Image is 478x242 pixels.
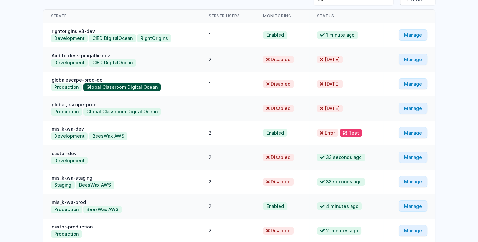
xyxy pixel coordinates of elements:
a: mis_kkwa-dev [51,126,85,132]
button: Development [51,34,88,42]
button: RightOrigins [137,34,171,42]
th: Server [43,10,201,23]
span: Error [317,129,338,137]
button: Test [340,129,362,137]
button: BeesWax AWS [83,206,122,213]
td: 1 [201,23,255,48]
a: globalescape-prod-do [51,77,103,83]
button: BeesWax AWS [89,132,127,140]
span: Disabled [263,105,294,112]
a: mis_kkwa-staging [51,175,93,181]
button: Staging [51,181,75,189]
span: 4 minutes ago [317,202,362,210]
a: castor-dev [51,151,77,156]
span: Enabled [263,202,287,210]
span: Enabled [263,129,287,137]
button: Production [51,108,82,116]
a: castor-production [51,224,93,229]
th: Server Users [201,10,255,23]
td: 1 [201,72,255,96]
span: 33 seconds ago [317,178,365,186]
a: Manage [399,176,427,187]
span: Disabled [263,154,294,161]
a: global_escape-prod [51,102,97,107]
span: Disabled [263,227,294,235]
button: BeesWax AWS [76,181,114,189]
span: 2 minutes ago [317,227,361,235]
a: Manage [399,200,427,212]
a: Manage [399,78,427,89]
button: Development [51,132,88,140]
button: Development [51,59,88,67]
a: Manage [399,54,427,65]
button: Global Classroom Digital Ocean [83,83,161,91]
span: Disabled [263,56,294,63]
a: Manage [399,103,427,114]
a: rightorigins_v3-dev [51,28,96,34]
span: 1 minute ago [317,31,358,39]
td: 2 [201,170,255,194]
a: Manage [399,152,427,163]
span: [DATE] [317,56,343,63]
a: Auditordesk-pragathi-dev [51,53,111,58]
button: Production [51,230,82,238]
td: 2 [201,47,255,72]
td: 2 [201,194,255,219]
span: [DATE] [317,80,343,88]
td: 1 [201,96,255,121]
button: CIED DigitalOcean [89,59,136,67]
a: Manage [399,127,427,138]
button: Global Classroom Digital Ocean [83,108,161,116]
button: CIED DigitalOcean [89,34,136,42]
span: 33 seconds ago [317,154,365,161]
button: Development [51,157,88,164]
span: Enabled [263,31,287,39]
td: 2 [201,145,255,170]
th: Monitoring [255,10,309,23]
td: 2 [201,121,255,145]
a: mis_kkwa-prod [51,200,86,205]
a: Manage [399,29,427,41]
th: Status [309,10,383,23]
span: Disabled [263,80,294,88]
button: Production [51,83,82,91]
span: [DATE] [317,105,343,112]
span: Disabled [263,178,294,186]
a: Manage [399,225,427,236]
button: Production [51,206,82,213]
